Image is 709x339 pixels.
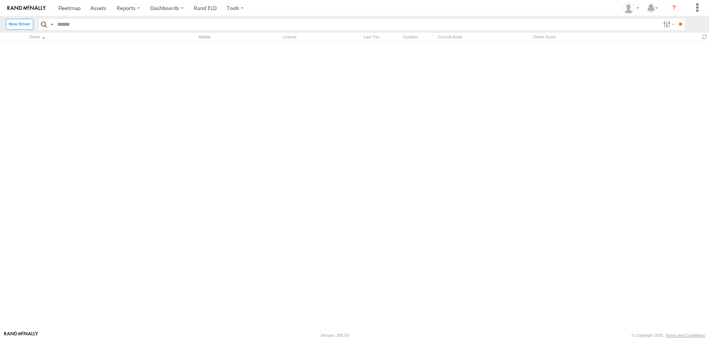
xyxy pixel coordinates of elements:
img: rand-logo.svg [7,6,46,11]
div: Mobile [196,34,278,41]
div: Click to Sort [27,34,193,41]
div: Driver Score [531,34,697,41]
i: ? [668,2,680,14]
a: Visit our Website [4,332,38,339]
div: Version: 305.03 [321,333,349,338]
div: Duration [388,34,433,41]
label: Search Filter Options [660,19,676,30]
div: © Copyright 2025 - [631,333,705,338]
div: Kasey Neumann [620,3,642,14]
div: Last Trip [357,34,386,41]
div: License [281,34,354,41]
label: Search Query [49,19,55,30]
a: Terms and Conditions [666,333,705,338]
span: Refresh [700,34,709,41]
div: Current Asset [436,34,528,41]
label: Create New Driver [6,19,33,30]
